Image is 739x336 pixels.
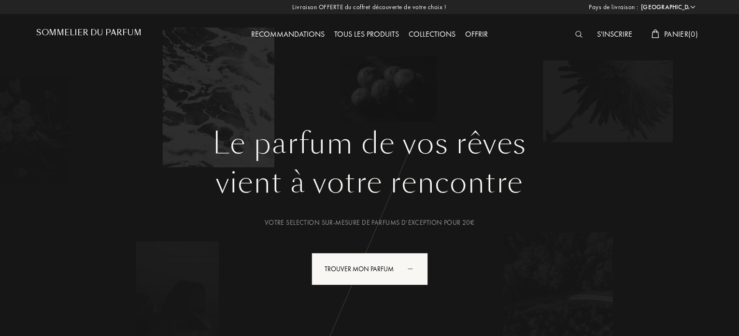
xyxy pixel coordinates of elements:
[404,29,460,41] div: Collections
[575,31,583,38] img: search_icn_white.svg
[404,259,424,278] div: animation
[43,218,696,228] div: Votre selection sur-mesure de parfums d’exception pour 20€
[246,29,329,41] div: Recommandations
[592,29,637,39] a: S'inscrire
[36,28,142,37] h1: Sommelier du Parfum
[304,253,435,285] a: Trouver mon parfumanimation
[36,28,142,41] a: Sommelier du Parfum
[43,161,696,205] div: vient à votre rencontre
[312,253,428,285] div: Trouver mon parfum
[329,29,404,39] a: Tous les produits
[592,29,637,41] div: S'inscrire
[404,29,460,39] a: Collections
[329,29,404,41] div: Tous les produits
[664,29,698,39] span: Panier ( 0 )
[460,29,493,39] a: Offrir
[460,29,493,41] div: Offrir
[43,126,696,161] h1: Le parfum de vos rêves
[246,29,329,39] a: Recommandations
[652,29,659,38] img: cart_white.svg
[589,2,639,12] span: Pays de livraison :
